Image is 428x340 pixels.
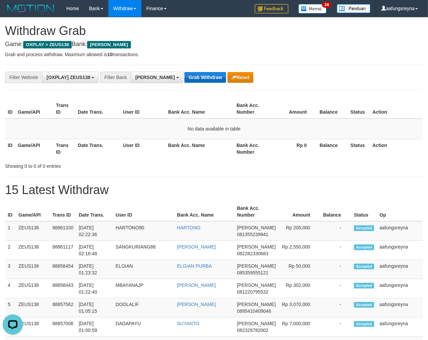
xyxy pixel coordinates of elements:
[107,52,112,57] strong: 10
[237,321,276,326] span: [PERSON_NAME]
[278,279,320,298] td: Rp 302,000
[15,99,53,118] th: Game/API
[5,241,16,260] td: 2
[278,221,320,241] td: Rp 205,000
[177,302,216,307] a: [PERSON_NAME]
[50,241,76,260] td: 88861117
[278,260,320,279] td: Rp 50,000
[5,221,16,241] td: 1
[120,99,166,118] th: User ID
[76,317,113,337] td: [DATE] 01:00:59
[76,260,113,279] td: [DATE] 01:23:32
[16,221,50,241] td: ZEUS138
[237,308,271,314] span: Copy 0895410409046 to clipboard
[237,225,276,230] span: [PERSON_NAME]
[50,298,76,317] td: 88857562
[320,221,351,241] td: -
[76,279,113,298] td: [DATE] 01:22:40
[50,317,76,337] td: 88857006
[177,263,212,269] a: ELGIAN PURBA
[177,244,216,250] a: [PERSON_NAME]
[5,183,423,197] h1: 15 Latest Withdraw
[320,202,351,221] th: Balance
[5,51,423,58] p: Grab and process withdraw. Maximum allowed is transactions.
[237,244,276,250] span: [PERSON_NAME]
[50,221,76,241] td: 88861330
[100,72,131,83] div: Filter Bank
[320,241,351,260] td: -
[237,263,276,269] span: [PERSON_NAME]
[234,202,278,221] th: Bank Acc. Number
[317,139,348,158] th: Balance
[5,3,56,13] img: MOTION_logo.png
[16,279,50,298] td: ZEUS138
[5,24,423,38] h1: Withdraw Grab
[255,4,288,13] img: Feedback.jpg
[113,221,174,241] td: HARTONO90
[177,321,199,326] a: SUYANTO
[166,99,234,118] th: Bank Acc. Name
[237,328,268,333] span: Copy 082328782002 to clipboard
[177,282,216,288] a: [PERSON_NAME]
[348,99,370,118] th: Status
[16,317,50,337] td: ZEUS138
[354,321,374,327] span: Accepted
[377,241,423,260] td: aafungsreyna
[320,279,351,298] td: -
[50,202,76,221] th: Trans ID
[234,99,272,118] th: Bank Acc. Number
[3,3,23,23] button: Open LiveChat chat widget
[377,221,423,241] td: aafungsreyna
[278,202,320,221] th: Amount
[113,202,174,221] th: User ID
[234,139,272,158] th: Bank Acc. Number
[174,202,234,221] th: Bank Acc. Name
[23,41,72,48] span: OXPLAY > ZEUS138
[337,4,370,13] img: panduan.png
[113,241,174,260] td: SANGKURIANG88
[16,298,50,317] td: ZEUS138
[317,99,348,118] th: Balance
[377,279,423,298] td: aafungsreyna
[354,302,374,308] span: Accepted
[320,260,351,279] td: -
[5,279,16,298] td: 4
[237,282,276,288] span: [PERSON_NAME]
[320,298,351,317] td: -
[298,4,327,13] img: Button%20Memo.svg
[75,139,120,158] th: Date Trans.
[53,139,75,158] th: Trans ID
[76,221,113,241] td: [DATE] 02:22:36
[184,72,226,83] button: Grab Withdraw
[166,139,234,158] th: Bank Acc. Name
[5,99,15,118] th: ID
[5,72,42,83] div: Filter Website
[5,260,16,279] td: 3
[377,317,423,337] td: aafungsreyna
[5,202,16,221] th: ID
[87,41,131,48] span: [PERSON_NAME]
[46,75,90,80] span: [OXPLAY] ZEUS138
[42,72,99,83] button: [OXPLAY] ZEUS138
[370,99,423,118] th: Action
[370,139,423,158] th: Action
[351,202,377,221] th: Status
[16,202,50,221] th: Game/API
[113,317,174,337] td: DADAPAYU
[237,232,268,237] span: Copy 081355239941 to clipboard
[322,2,331,8] span: 34
[53,99,75,118] th: Trans ID
[15,139,53,158] th: Game/API
[278,241,320,260] td: Rp 2,550,000
[75,99,120,118] th: Date Trans.
[354,264,374,269] span: Accepted
[354,244,374,250] span: Accepted
[354,225,374,231] span: Accepted
[177,225,201,230] a: HARTONO
[16,241,50,260] td: ZEUS138
[278,298,320,317] td: Rp 3,070,000
[5,118,423,139] td: No data available in table
[113,298,174,317] td: DOOLALIF
[377,260,423,279] td: aafungsreyna
[76,202,113,221] th: Date Trans.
